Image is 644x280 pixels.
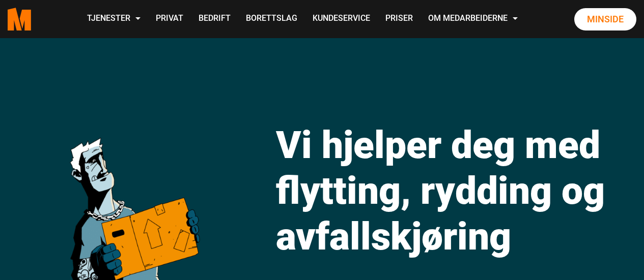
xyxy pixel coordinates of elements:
a: Tjenester [79,1,148,37]
a: Minside [574,8,636,30]
a: Kundeservice [305,1,378,37]
a: Privat [148,1,191,37]
a: Priser [378,1,421,37]
a: Om Medarbeiderne [421,1,525,37]
h1: Vi hjelper deg med flytting, rydding og avfallskjøring [276,122,636,259]
a: Borettslag [238,1,305,37]
a: Bedrift [191,1,238,37]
